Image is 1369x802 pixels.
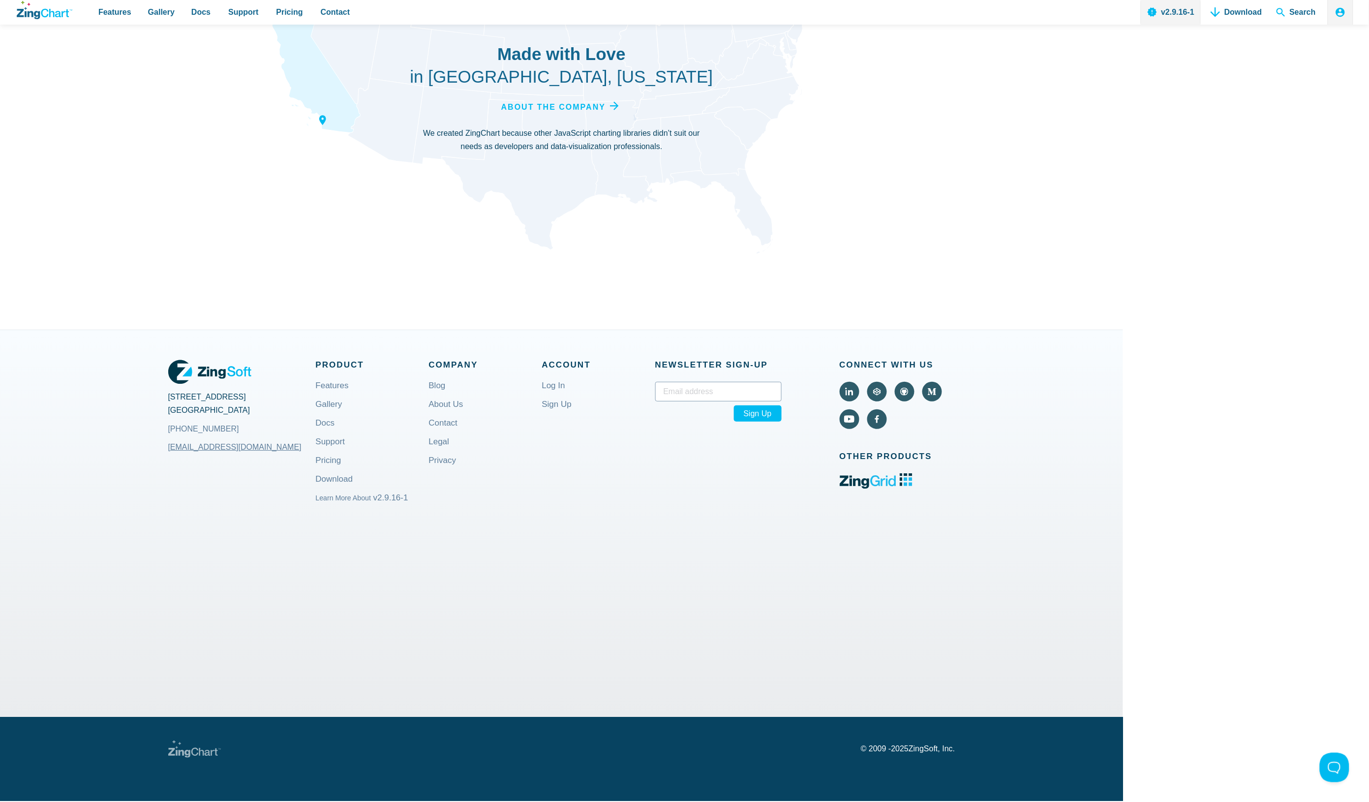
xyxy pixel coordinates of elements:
[840,482,913,491] a: ZingGrid logo. Click to visit the ZingGrid site (external).
[429,401,463,424] a: About Us
[542,401,572,424] a: Sign Up
[501,100,622,114] a: About the Company
[840,358,955,372] span: Connect With Us
[168,358,251,386] a: ZingSoft Logo. Click to visit the ZingSoft site (external).
[429,457,456,480] a: Privacy
[191,5,211,19] span: Docs
[861,745,955,753] p: © 2009 - ZingSoft, Inc.
[316,438,345,462] a: Support
[168,740,221,758] a: ZingChart Logo. Click to return to the homepage
[98,5,131,19] span: Features
[542,382,565,405] a: Log In
[655,382,782,401] input: Email address
[1320,753,1349,782] iframe: Toggle Customer Support
[429,358,542,372] span: Company
[208,43,916,65] strong: Made with Love
[208,43,916,88] h2: in [GEOGRAPHIC_DATA], [US_STATE]
[17,1,72,19] a: ZingChart Logo. Click to return to the homepage
[276,5,303,19] span: Pricing
[429,438,450,462] a: Legal
[373,493,408,502] span: v2.9.16-1
[316,457,341,480] a: Pricing
[316,382,349,405] a: Features
[429,419,458,443] a: Contact
[423,126,700,153] p: We created ZingChart because other JavaScript charting libraries didn’t suit our needs as develop...
[316,358,429,372] span: Product
[840,409,859,429] a: Visit ZingChart on YouTube (external).
[168,390,316,440] address: [STREET_ADDRESS] [GEOGRAPHIC_DATA]
[168,417,316,440] a: [PHONE_NUMBER]
[228,5,258,19] span: Support
[501,100,606,114] span: About the Company
[655,358,782,372] span: Newsletter Sign‑up
[734,405,782,422] span: Sign Up
[891,744,909,753] span: 2025
[429,382,446,405] a: Blog
[867,382,887,401] a: Visit ZingChart on CodePen (external).
[867,409,887,429] a: Visit ZingChart on Facebook (external).
[316,494,371,502] small: Learn More About
[148,5,175,19] span: Gallery
[316,419,335,443] a: Docs
[168,435,302,459] a: [EMAIL_ADDRESS][DOMAIN_NAME]
[922,382,942,401] a: Visit ZingChart on Medium (external).
[316,494,408,518] a: Learn More About v2.9.16-1
[542,358,655,372] span: Account
[321,5,350,19] span: Contact
[316,401,342,424] a: Gallery
[840,449,955,463] span: Other Products
[316,475,353,499] a: Download
[895,382,914,401] a: Visit ZingChart on GitHub (external).
[840,382,859,401] a: Visit ZingChart on LinkedIn (external).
